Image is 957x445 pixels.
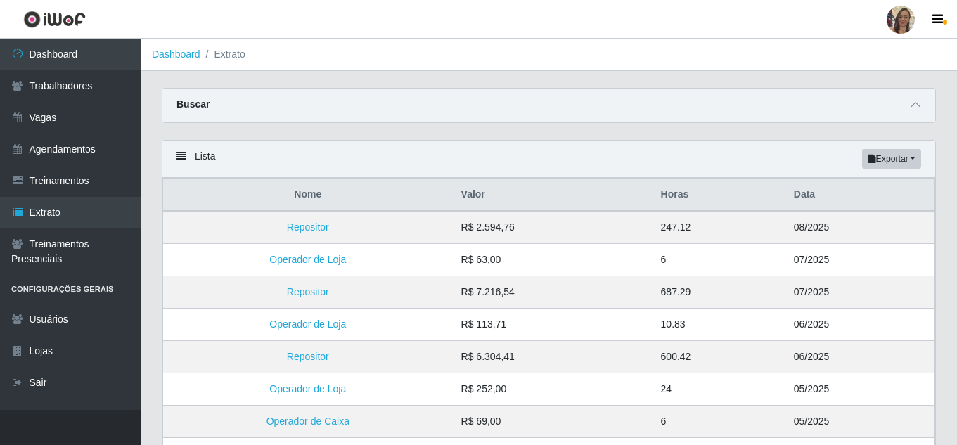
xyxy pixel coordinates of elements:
[785,244,935,276] td: 07/2025
[287,351,329,362] a: Repositor
[269,254,346,265] a: Operador de Loja
[23,11,86,28] img: CoreUI Logo
[785,373,935,406] td: 05/2025
[785,309,935,341] td: 06/2025
[653,179,785,212] th: Horas
[653,406,785,438] td: 6
[176,98,210,110] strong: Buscar
[653,276,785,309] td: 687.29
[453,211,653,244] td: R$ 2.594,76
[200,47,245,62] li: Extrato
[862,149,921,169] button: Exportar
[269,383,346,394] a: Operador de Loja
[653,211,785,244] td: 247.12
[162,141,935,178] div: Lista
[163,179,453,212] th: Nome
[453,309,653,341] td: R$ 113,71
[785,276,935,309] td: 07/2025
[785,406,935,438] td: 05/2025
[453,276,653,309] td: R$ 7.216,54
[269,318,346,330] a: Operador de Loja
[453,179,653,212] th: Valor
[785,211,935,244] td: 08/2025
[453,244,653,276] td: R$ 63,00
[453,406,653,438] td: R$ 69,00
[785,179,935,212] th: Data
[453,373,653,406] td: R$ 252,00
[653,373,785,406] td: 24
[453,341,653,373] td: R$ 6.304,41
[653,244,785,276] td: 6
[653,309,785,341] td: 10.83
[152,49,200,60] a: Dashboard
[287,221,329,233] a: Repositor
[141,39,957,71] nav: breadcrumb
[266,415,349,427] a: Operador de Caixa
[287,286,329,297] a: Repositor
[653,341,785,373] td: 600.42
[785,341,935,373] td: 06/2025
